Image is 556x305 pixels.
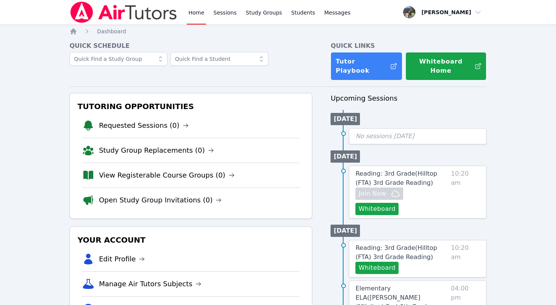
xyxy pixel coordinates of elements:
button: Whiteboard [355,203,399,215]
h3: Your Account [76,233,306,247]
a: Reading: 3rd Grade(Hilltop (FTA) 3rd Grade Reading) [355,169,448,188]
span: Dashboard [97,28,126,34]
img: Air Tutors [70,2,178,23]
span: No sessions [DATE] [355,132,414,140]
button: Whiteboard [355,262,399,274]
li: [DATE] [331,225,360,237]
button: Join Now [355,188,403,200]
input: Quick Find a Student [170,52,268,66]
h4: Quick Links [331,41,486,51]
span: Reading: 3rd Grade ( Hilltop (FTA) 3rd Grade Reading ) [355,244,437,261]
a: Dashboard [97,28,126,35]
span: Messages [324,9,351,16]
a: Study Group Replacements (0) [99,145,214,156]
a: Requested Sessions (0) [99,120,189,131]
span: Reading: 3rd Grade ( Hilltop (FTA) 3rd Grade Reading ) [355,170,437,186]
nav: Breadcrumb [70,28,486,35]
li: [DATE] [331,113,360,125]
h4: Quick Schedule [70,41,313,51]
span: Join Now [358,189,386,198]
h3: Tutoring Opportunities [76,99,306,113]
li: [DATE] [331,150,360,163]
input: Quick Find a Study Group [70,52,167,66]
a: Open Study Group Invitations (0) [99,195,222,206]
h3: Upcoming Sessions [331,93,486,104]
a: Tutor Playbook [331,52,402,80]
button: Whiteboard Home [405,52,486,80]
a: View Registerable Course Groups (0) [99,170,235,181]
span: 10:20 am [451,243,480,274]
a: Reading: 3rd Grade(Hilltop (FTA) 3rd Grade Reading) [355,243,448,262]
span: 10:20 am [451,169,480,215]
a: Manage Air Tutors Subjects [99,279,202,289]
a: Edit Profile [99,254,145,264]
